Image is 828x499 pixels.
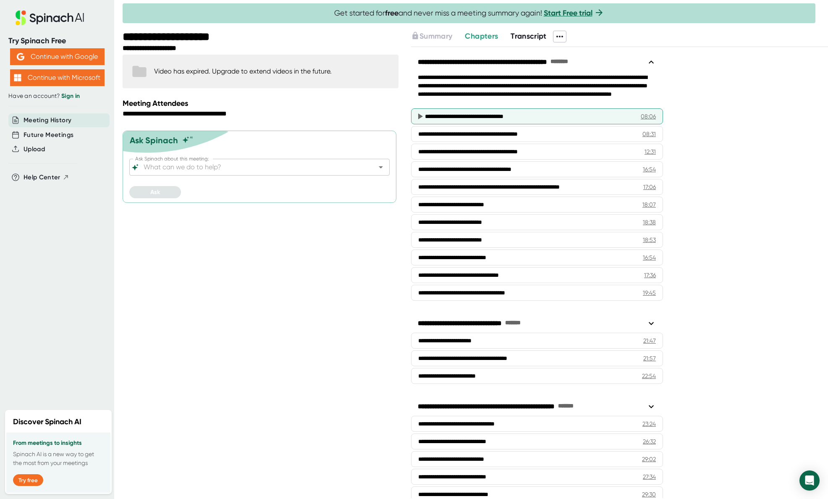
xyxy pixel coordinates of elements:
[643,336,656,345] div: 21:47
[465,32,498,41] span: Chapters
[150,189,160,196] span: Ask
[643,236,656,244] div: 18:53
[24,173,69,182] button: Help Center
[10,48,105,65] button: Continue with Google
[130,135,178,145] div: Ask Spinach
[642,130,656,138] div: 08:31
[8,36,106,46] div: Try Spinach Free
[385,8,398,18] b: free
[13,440,104,446] h3: From meetings to insights
[154,67,332,75] div: Video has expired. Upgrade to extend videos in the future.
[61,92,80,100] a: Sign in
[129,186,181,198] button: Ask
[13,450,104,467] p: Spinach AI is a new way to get the most from your meetings
[511,31,547,42] button: Transcript
[334,8,604,18] span: Get started for and never miss a meeting summary again!
[645,147,656,156] div: 12:31
[642,200,656,209] div: 18:07
[123,99,401,108] div: Meeting Attendees
[643,437,656,446] div: 26:32
[511,32,547,41] span: Transcript
[643,183,656,191] div: 17:06
[24,130,73,140] button: Future Meetings
[641,112,656,121] div: 08:06
[643,218,656,226] div: 18:38
[642,420,656,428] div: 23:24
[799,470,820,491] div: Open Intercom Messenger
[24,116,71,125] button: Meeting History
[419,32,452,41] span: Summary
[375,161,387,173] button: Open
[642,372,656,380] div: 22:54
[643,289,656,297] div: 19:45
[465,31,498,42] button: Chapters
[10,69,105,86] button: Continue with Microsoft
[142,161,362,173] input: What can we do to help?
[411,31,452,42] button: Summary
[643,473,656,481] div: 27:34
[644,271,656,279] div: 17:36
[642,455,656,463] div: 29:02
[643,354,656,362] div: 21:57
[24,144,45,154] button: Upload
[643,253,656,262] div: 16:54
[17,53,24,60] img: Aehbyd4JwY73AAAAAElFTkSuQmCC
[24,173,60,182] span: Help Center
[643,165,656,173] div: 16:54
[13,416,81,428] h2: Discover Spinach AI
[13,474,43,486] button: Try free
[642,490,656,499] div: 29:30
[8,92,106,100] div: Have an account?
[544,8,592,18] a: Start Free trial
[411,31,465,42] div: Upgrade to access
